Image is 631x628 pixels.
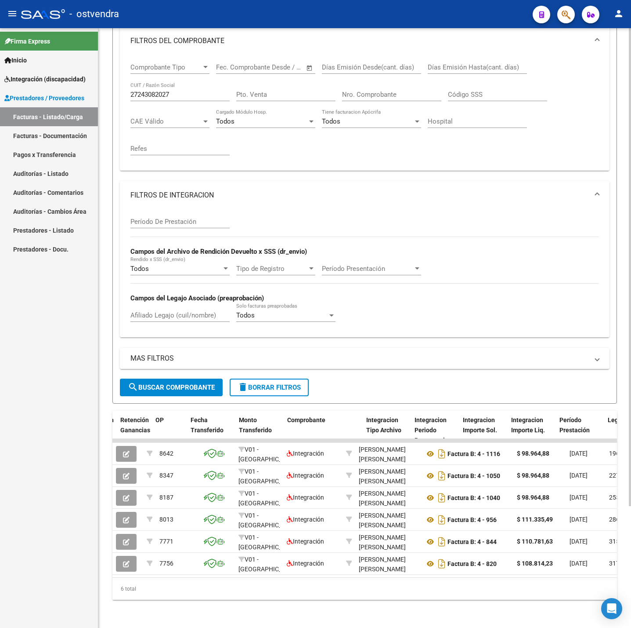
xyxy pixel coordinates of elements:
span: CAE Válido [130,117,202,125]
span: Borrar Filtros [238,383,301,391]
span: Integración [287,494,324,501]
datatable-header-cell: Comprobante [284,411,363,449]
span: Integracion Tipo Archivo [366,416,401,434]
datatable-header-cell: Integracion Tipo Archivo [363,411,411,449]
input: Fecha fin [260,63,302,71]
div: 27243082027 [359,555,418,573]
div: 6 total [112,578,617,600]
span: Período Prestación [559,416,590,434]
datatable-header-cell: Legajo [604,411,630,449]
span: Integración [287,560,324,567]
span: 7771 [159,538,173,545]
span: Retención Ganancias [120,416,150,434]
span: 8013 [159,516,173,523]
strong: Factura B: 4 - 820 [447,560,497,567]
strong: $ 98.964,88 [517,450,549,457]
strong: Campos del Archivo de Rendición Devuelto x SSS (dr_envio) [130,248,307,256]
span: Integración (discapacidad) [4,74,86,84]
span: Integracion Importe Sol. [463,416,497,434]
i: Descargar documento [436,557,447,571]
span: 8187 [159,494,173,501]
mat-expansion-panel-header: FILTROS DEL COMPROBANTE [120,27,609,55]
datatable-header-cell: Fecha Transferido [187,411,235,449]
span: 7756 [159,560,173,567]
span: Comprobante Tipo [130,63,202,71]
span: Integración [287,516,324,523]
strong: Factura B: 4 - 844 [447,538,497,545]
datatable-header-cell: Monto Transferido [235,411,284,449]
strong: Campos del Legajo Asociado (preaprobación) [130,294,264,302]
span: 196 [609,450,620,457]
div: 27243082027 [359,533,418,551]
span: Monto Transferido [239,416,272,434]
span: Todos [216,117,234,125]
span: Legajo [608,416,627,424]
mat-icon: search [128,382,138,392]
mat-panel-title: MAS FILTROS [130,354,588,363]
span: 286 [609,516,620,523]
mat-panel-title: FILTROS DE INTEGRACION [130,190,588,200]
span: Integracion Periodo Presentacion [415,416,452,444]
span: 227 [609,472,620,479]
i: Descargar documento [436,535,447,549]
span: Tipo de Registro [236,265,307,273]
datatable-header-cell: Integracion Importe Sol. [459,411,508,449]
span: Todos [236,311,255,319]
span: Todos [322,117,340,125]
button: Borrar Filtros [230,379,309,396]
div: [PERSON_NAME] [PERSON_NAME] [359,489,418,509]
div: [PERSON_NAME] [PERSON_NAME] [359,511,418,531]
div: [PERSON_NAME] [PERSON_NAME] [359,445,418,465]
span: - ostvendra [69,4,119,24]
span: Integración [287,472,324,479]
strong: $ 111.335,49 [517,516,553,523]
i: Descargar documento [436,447,447,461]
div: FILTROS DE INTEGRACION [120,209,609,337]
span: Integracion Importe Liq. [511,416,545,434]
span: Comprobante [287,416,325,424]
div: FILTROS DEL COMPROBANTE [120,55,609,171]
strong: $ 98.964,88 [517,472,549,479]
span: 315 [609,538,620,545]
span: [DATE] [570,560,588,567]
mat-icon: person [613,8,624,19]
span: [DATE] [570,472,588,479]
span: Buscar Comprobante [128,383,215,391]
mat-expansion-panel-header: FILTROS DE INTEGRACION [120,181,609,209]
span: [DATE] [570,516,588,523]
span: 8347 [159,472,173,479]
span: Todos [130,265,149,273]
div: 27243082027 [359,511,418,529]
i: Descargar documento [436,469,447,483]
strong: $ 98.964,88 [517,494,549,501]
strong: Factura B: 4 - 1040 [447,494,500,501]
div: [PERSON_NAME] [PERSON_NAME] [359,467,418,487]
div: 27243082027 [359,445,418,463]
span: Fecha Transferido [191,416,224,434]
div: [PERSON_NAME] [PERSON_NAME] [359,533,418,553]
span: [DATE] [570,450,588,457]
div: [PERSON_NAME] [PERSON_NAME] [359,555,418,575]
div: 27243082027 [359,489,418,507]
button: Open calendar [305,63,315,73]
strong: Factura B: 4 - 1050 [447,472,500,479]
button: Buscar Comprobante [120,379,223,396]
span: [DATE] [570,538,588,545]
mat-icon: menu [7,8,18,19]
mat-icon: delete [238,382,248,392]
datatable-header-cell: Retención Ganancias [117,411,152,449]
span: 8642 [159,450,173,457]
datatable-header-cell: OP [152,411,187,449]
input: Fecha inicio [216,63,252,71]
strong: $ 110.781,63 [517,538,553,545]
span: Inicio [4,55,27,65]
strong: Factura B: 4 - 956 [447,516,497,523]
span: Integración [287,538,324,545]
i: Descargar documento [436,513,447,527]
mat-expansion-panel-header: MAS FILTROS [120,348,609,369]
datatable-header-cell: Integracion Importe Liq. [508,411,556,449]
mat-panel-title: FILTROS DEL COMPROBANTE [130,36,588,46]
strong: $ 108.814,23 [517,560,553,567]
span: 317 [609,560,620,567]
div: Open Intercom Messenger [601,598,622,619]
